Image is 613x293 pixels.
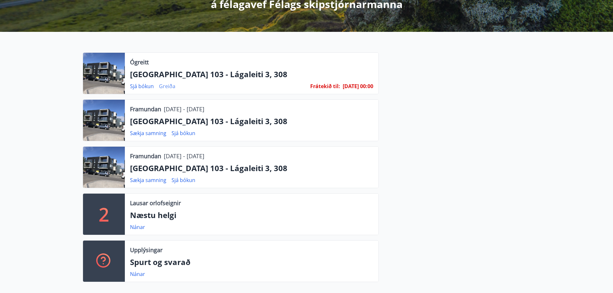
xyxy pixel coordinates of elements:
[343,83,373,90] span: [DATE] 00:00
[164,105,204,113] p: [DATE] - [DATE]
[172,177,195,184] a: Sjá bókun
[130,257,373,268] p: Spurt og svarað
[172,130,195,137] a: Sjá bókun
[130,270,145,278] a: Nánar
[130,152,161,160] p: Framundan
[130,177,166,184] a: Sækja samning
[130,116,373,127] p: [GEOGRAPHIC_DATA] 103 - Lágaleiti 3, 308
[159,83,175,90] a: Greiða
[130,210,373,221] p: Næstu helgi
[99,202,109,226] p: 2
[310,83,340,90] span: Frátekið til :
[130,69,373,80] p: [GEOGRAPHIC_DATA] 103 - Lágaleiti 3, 308
[130,199,181,207] p: Lausar orlofseignir
[130,105,161,113] p: Framundan
[130,224,145,231] a: Nánar
[130,83,154,90] a: Sjá bókun
[130,58,149,66] p: Ógreitt
[164,152,204,160] p: [DATE] - [DATE]
[130,130,166,137] a: Sækja samning
[130,163,373,174] p: [GEOGRAPHIC_DATA] 103 - Lágaleiti 3, 308
[130,246,163,254] p: Upplýsingar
